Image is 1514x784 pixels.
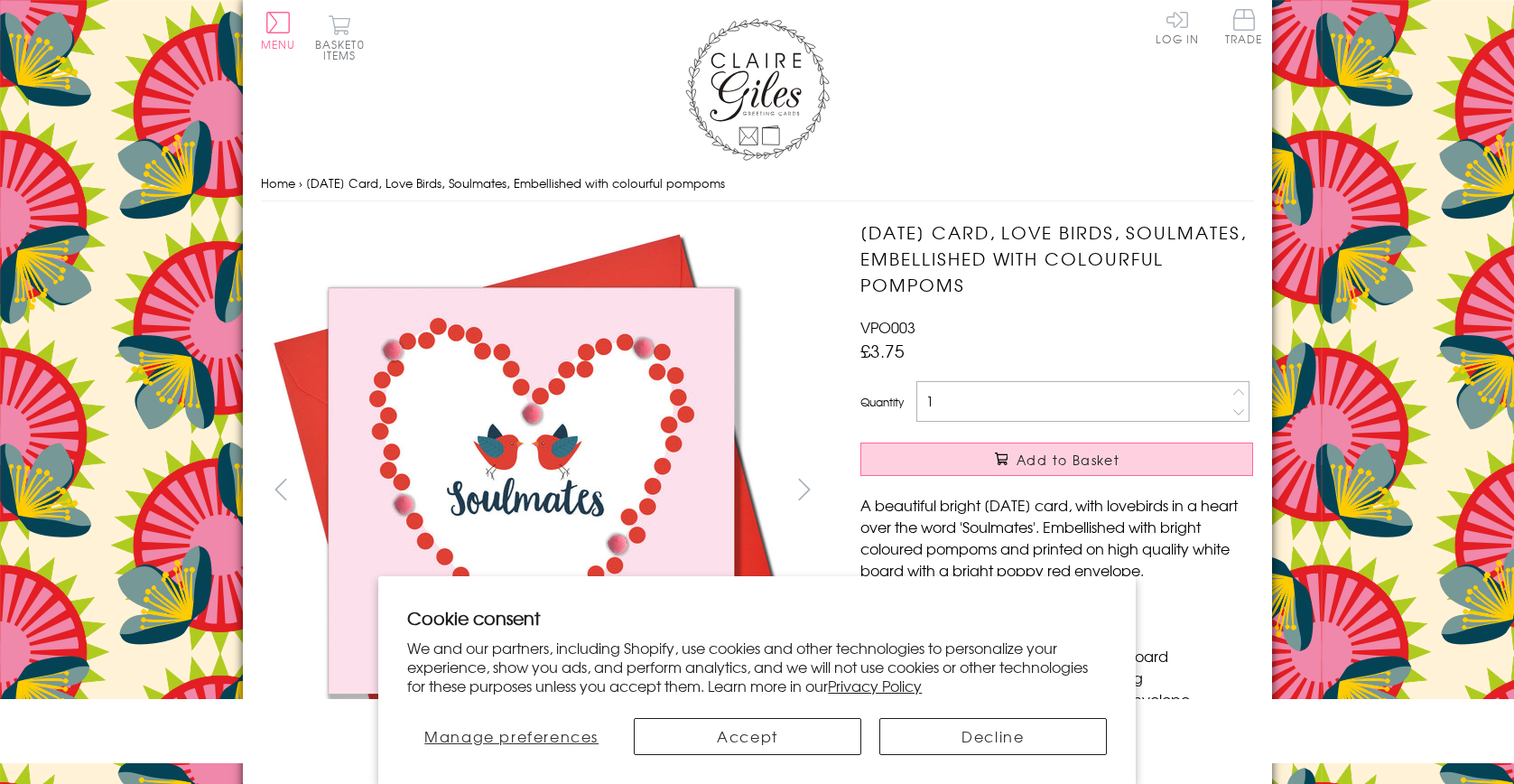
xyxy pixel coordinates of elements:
h2: Cookie consent [407,605,1107,630]
button: prev [261,469,302,509]
nav: breadcrumbs [261,165,1254,202]
label: Quantity [860,394,904,410]
a: Privacy Policy [828,675,922,696]
img: Valentine's Day Card, Love Birds, Soulmates, Embellished with colourful pompoms [824,219,1366,754]
span: £3.75 [860,338,905,363]
span: Add to Basket [1017,451,1119,469]
span: › [299,174,302,191]
span: Manage preferences [424,725,599,747]
span: [DATE] Card, Love Birds, Soulmates, Embellished with colourful pompoms [306,174,725,191]
a: Log In [1156,9,1199,44]
span: VPO003 [860,316,915,338]
button: Menu [261,12,296,50]
button: Manage preferences [407,718,616,755]
a: Trade [1225,9,1263,48]
p: We and our partners, including Shopify, use cookies and other technologies to personalize your ex... [407,639,1107,695]
button: Add to Basket [860,443,1253,476]
a: Home [261,174,295,191]
h1: [DATE] Card, Love Birds, Soulmates, Embellished with colourful pompoms [860,219,1253,297]
p: A beautiful bright [DATE] card, with lovebirds in a heart over the word 'Soulmates'. Embellished ... [860,494,1253,581]
span: Trade [1225,9,1263,44]
span: 0 items [323,36,365,63]
button: Accept [634,718,861,755]
button: next [784,469,824,509]
img: Valentine's Day Card, Love Birds, Soulmates, Embellished with colourful pompoms [260,219,802,761]
img: Claire Giles Greetings Cards [685,18,830,161]
button: Decline [879,718,1107,755]
span: Menu [261,36,296,52]
button: Basket0 items [315,14,365,61]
